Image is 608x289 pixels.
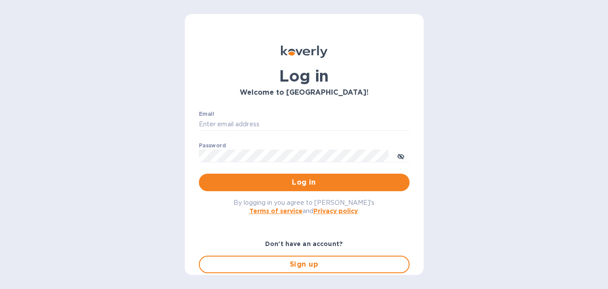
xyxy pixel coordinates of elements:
h3: Welcome to [GEOGRAPHIC_DATA]! [199,89,410,97]
label: Password [199,143,226,148]
label: Email [199,111,214,117]
span: Sign up [207,259,402,270]
button: toggle password visibility [392,147,410,164]
button: Sign up [199,256,410,273]
button: Log in [199,174,410,191]
a: Terms of service [249,207,302,214]
img: Koverly [281,46,327,58]
h1: Log in [199,67,410,85]
b: Don't have an account? [265,240,343,247]
span: By logging in you agree to [PERSON_NAME]'s and . [234,199,374,214]
input: Enter email address [199,118,410,131]
a: Privacy policy [313,207,358,214]
span: Log in [206,177,403,188]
